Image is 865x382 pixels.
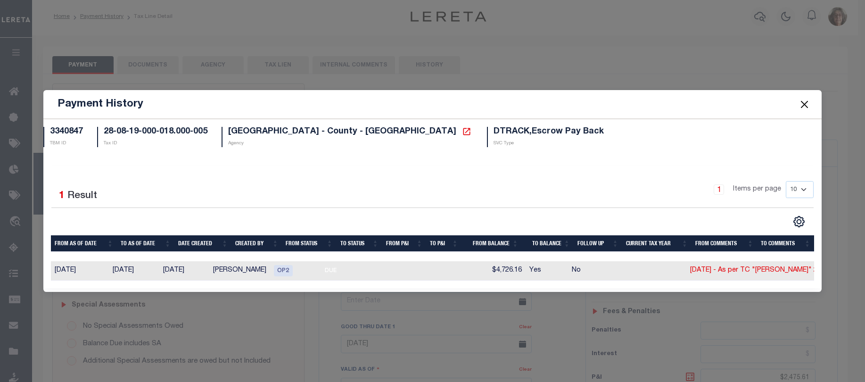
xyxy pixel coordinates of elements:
[109,261,159,281] td: [DATE]
[159,261,209,281] td: [DATE]
[104,127,207,137] h5: 28-08-19-000-018.000-005
[174,235,231,252] th: Date Created: activate to sort column ascending
[714,184,724,195] a: 1
[274,265,293,276] span: OP2
[51,261,109,281] td: [DATE]
[58,98,143,111] h5: Payment History
[494,127,604,137] h5: DTRACK,Escrow Pay Back
[209,261,270,281] td: [PERSON_NAME]
[231,235,282,252] th: Created By: activate to sort column ascending
[51,235,117,252] th: From As of Date: activate to sort column ascending
[568,261,629,281] td: No
[757,235,814,252] th: To Comments: activate to sort column ascending
[382,235,427,252] th: From P&I: activate to sort column ascending
[50,127,83,137] h5: 3340847
[228,140,473,147] p: Agency
[282,235,336,252] th: From Status: activate to sort column ascending
[622,235,692,252] th: Current Tax Year: activate to sort column ascending
[104,140,207,147] p: Tax ID
[228,127,456,136] span: [GEOGRAPHIC_DATA] - County - [GEOGRAPHIC_DATA]
[526,261,568,281] td: Yes
[574,235,622,252] th: Follow Up: activate to sort column ascending
[117,235,174,252] th: To As of Date: activate to sort column ascending
[733,184,781,195] span: Items per page
[462,235,522,252] th: From Balance: activate to sort column ascending
[50,140,83,147] p: TBM ID
[67,189,97,204] label: Result
[494,140,604,147] p: SVC Type
[798,98,810,110] button: Close
[480,261,526,281] td: $4,726.16
[692,235,757,252] th: From Comments: activate to sort column ascending
[426,235,461,252] th: To P&I: activate to sort column ascending
[337,235,382,252] th: To Status: activate to sort column ascending
[59,191,65,201] span: 1
[321,265,340,276] span: DUE
[522,235,574,252] th: To Balance: activate to sort column ascending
